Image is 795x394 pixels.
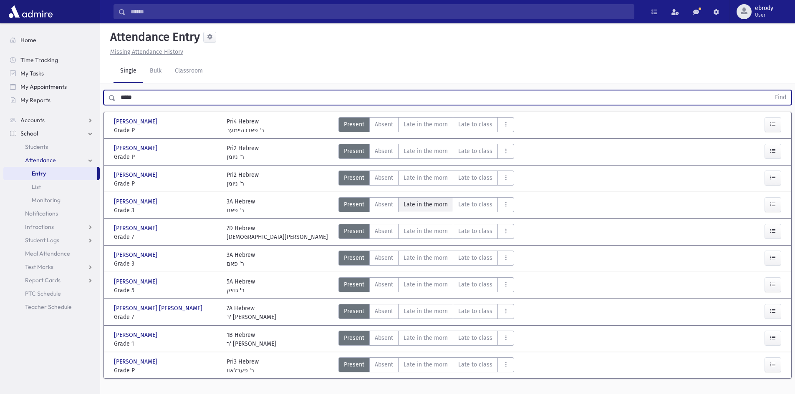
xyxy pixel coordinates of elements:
span: [PERSON_NAME] [114,171,159,179]
span: Grade P [114,366,218,375]
span: Present [344,360,364,369]
button: Find [770,90,791,105]
div: AttTypes [338,304,514,321]
span: ebrody [755,5,773,12]
span: Present [344,307,364,316]
a: Students [3,140,100,153]
div: AttTypes [338,171,514,188]
span: Late in the morn [404,280,448,289]
div: Pri2 Hebrew ר' ניומן [227,171,259,188]
span: Students [25,143,48,151]
span: Late to class [458,227,492,236]
span: My Appointments [20,83,67,90]
span: Present [344,253,364,262]
span: Absent [375,227,393,236]
span: [PERSON_NAME] [114,331,159,339]
span: List [32,183,41,191]
span: Entry [32,170,46,177]
span: Late in the morn [404,360,448,369]
span: PTC Schedule [25,290,61,297]
span: Grade 3 [114,259,218,268]
span: My Reports [20,96,50,104]
span: Teacher Schedule [25,303,72,311]
span: Grade 7 [114,233,218,241]
span: Late to class [458,334,492,342]
span: [PERSON_NAME] [PERSON_NAME] [114,304,204,313]
a: List [3,180,100,193]
span: Grade 5 [114,286,218,295]
a: Home [3,33,100,47]
a: My Reports [3,93,100,107]
div: 7A Hebrew ר' [PERSON_NAME] [227,304,276,321]
span: Late in the morn [404,334,448,342]
span: Late to class [458,200,492,209]
span: [PERSON_NAME] [114,144,159,153]
a: Report Cards [3,274,100,287]
a: Attendance [3,153,100,167]
span: Absent [375,147,393,156]
a: Infractions [3,220,100,233]
div: 5A Hebrew ר' גוזיק [227,277,255,295]
span: Student Logs [25,236,59,244]
span: Absent [375,307,393,316]
a: Notifications [3,207,100,220]
span: Absent [375,253,393,262]
div: 3A Hebrew ר' פאם [227,251,255,268]
span: Present [344,147,364,156]
span: Present [344,280,364,289]
div: AttTypes [338,197,514,215]
a: Time Tracking [3,53,100,67]
span: Late in the morn [404,227,448,236]
span: Late in the morn [404,253,448,262]
a: My Tasks [3,67,100,80]
span: Late to class [458,173,492,182]
span: Present [344,334,364,342]
div: AttTypes [338,251,514,268]
span: Grade 7 [114,313,218,321]
div: AttTypes [338,357,514,375]
a: Meal Attendance [3,247,100,260]
div: 7D Hebrew [DEMOGRAPHIC_DATA][PERSON_NAME] [227,224,328,241]
span: Meal Attendance [25,250,70,257]
div: AttTypes [338,117,514,135]
a: Teacher Schedule [3,300,100,314]
span: Home [20,36,36,44]
span: [PERSON_NAME] [114,117,159,126]
span: Absent [375,280,393,289]
span: Absent [375,200,393,209]
span: Late in the morn [404,307,448,316]
span: Monitoring [32,196,61,204]
div: Pri4 Hebrew ר' פארכהיימער [227,117,264,135]
span: User [755,12,773,18]
div: 3A Hebrew ר' פאם [227,197,255,215]
span: Grade P [114,126,218,135]
div: Pri3 Hebrew ר' פערלאוו [227,357,259,375]
input: Search [126,4,634,19]
span: School [20,130,38,137]
span: Report Cards [25,276,61,284]
span: Present [344,120,364,129]
h5: Attendance Entry [107,30,200,44]
span: Present [344,200,364,209]
a: School [3,127,100,140]
span: Present [344,173,364,182]
div: 1B Hebrew ר' [PERSON_NAME] [227,331,276,348]
a: Missing Attendance History [107,48,183,55]
span: [PERSON_NAME] [114,224,159,233]
span: Absent [375,173,393,182]
a: Accounts [3,113,100,127]
span: Grade 1 [114,339,218,348]
span: Grade P [114,153,218,161]
span: Late to class [458,120,492,129]
div: AttTypes [338,224,514,241]
span: Grade 3 [114,206,218,215]
img: AdmirePro [7,3,55,20]
span: Grade P [114,179,218,188]
a: Single [114,60,143,83]
span: [PERSON_NAME] [114,251,159,259]
a: Monitoring [3,193,100,207]
span: Notifications [25,210,58,217]
a: Entry [3,167,97,180]
div: AttTypes [338,277,514,295]
span: Late in the morn [404,147,448,156]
